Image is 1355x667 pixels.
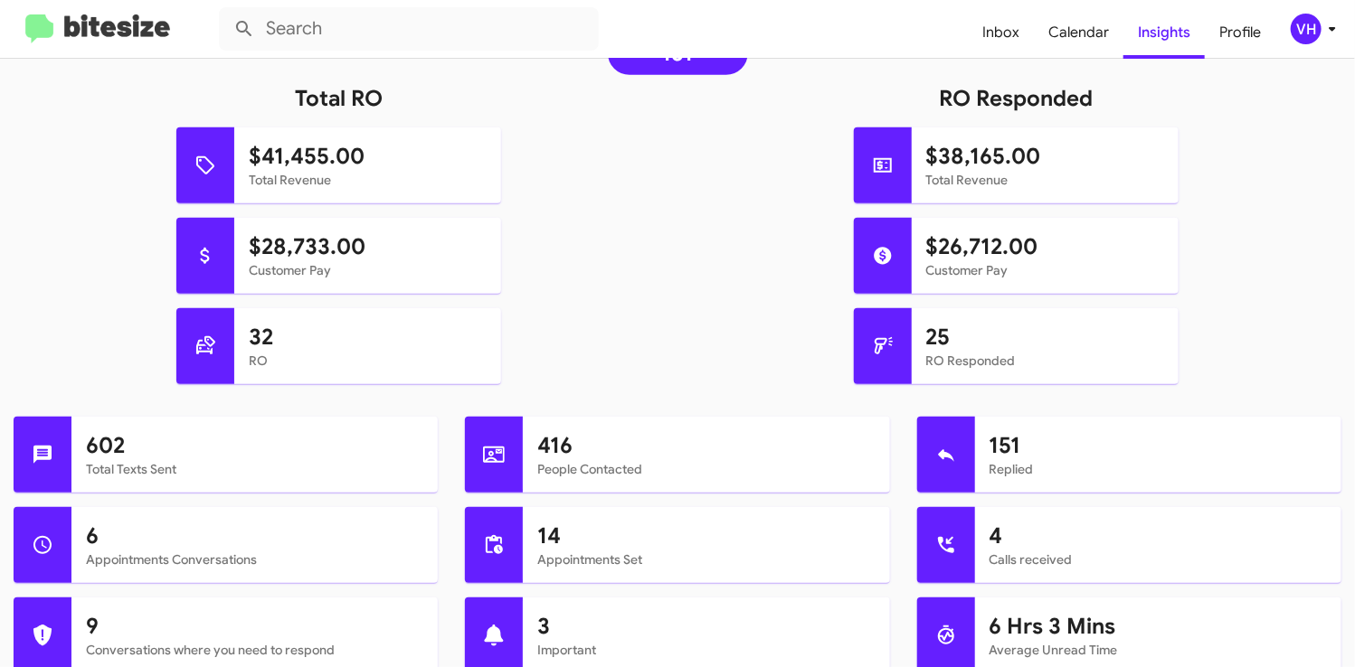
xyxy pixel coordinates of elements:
h1: 32 [249,323,488,352]
h1: 4 [990,521,1327,550]
h1: $41,455.00 [249,142,488,171]
h1: $28,733.00 [249,232,488,261]
a: Insights [1123,6,1205,59]
mat-card-subtitle: Total Texts Sent [86,460,423,478]
mat-card-subtitle: People Contacted [537,460,875,478]
h1: 9 [86,612,423,641]
a: Inbox [968,6,1034,59]
h1: 6 Hrs 3 Mins [990,612,1327,641]
h1: 151 [990,431,1327,460]
a: Profile [1205,6,1275,59]
mat-card-subtitle: Average Unread Time [990,641,1327,659]
mat-card-subtitle: Total Revenue [249,171,488,189]
h1: 14 [537,521,875,550]
h1: $26,712.00 [926,232,1165,261]
mat-card-subtitle: Replied [990,460,1327,478]
h1: RO Responded [677,84,1355,113]
mat-card-subtitle: Customer Pay [249,261,488,279]
button: VH [1275,14,1335,44]
a: Calendar [1034,6,1123,59]
mat-card-subtitle: RO Responded [926,352,1165,370]
mat-card-subtitle: Calls received [990,550,1327,568]
mat-card-subtitle: Appointments Set [537,550,875,568]
mat-card-subtitle: RO [249,352,488,370]
h1: 6 [86,521,423,550]
mat-card-subtitle: Conversations where you need to respond [86,641,423,659]
h1: 3 [537,612,875,641]
div: VH [1291,14,1322,44]
input: Search [219,7,599,51]
h1: 416 [537,431,875,460]
mat-card-subtitle: Total Revenue [926,171,1165,189]
h1: 25 [926,323,1165,352]
mat-card-subtitle: Customer Pay [926,261,1165,279]
mat-card-subtitle: Important [537,641,875,659]
span: 151 [662,44,694,62]
h1: 602 [86,431,423,460]
h1: $38,165.00 [926,142,1165,171]
mat-card-subtitle: Appointments Conversations [86,550,423,568]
